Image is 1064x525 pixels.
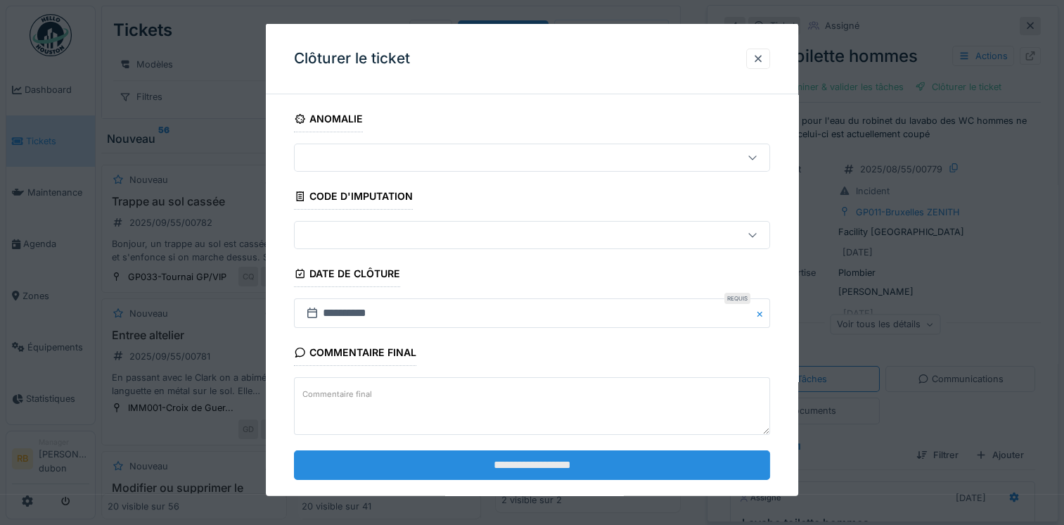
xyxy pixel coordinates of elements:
div: Requis [724,293,750,304]
h3: Clôturer le ticket [294,50,410,68]
label: Commentaire final [300,385,375,403]
div: Date de clôture [294,263,400,287]
div: Anomalie [294,108,363,132]
div: Commentaire final [294,342,416,366]
div: Code d'imputation [294,186,413,210]
button: Close [755,298,770,328]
